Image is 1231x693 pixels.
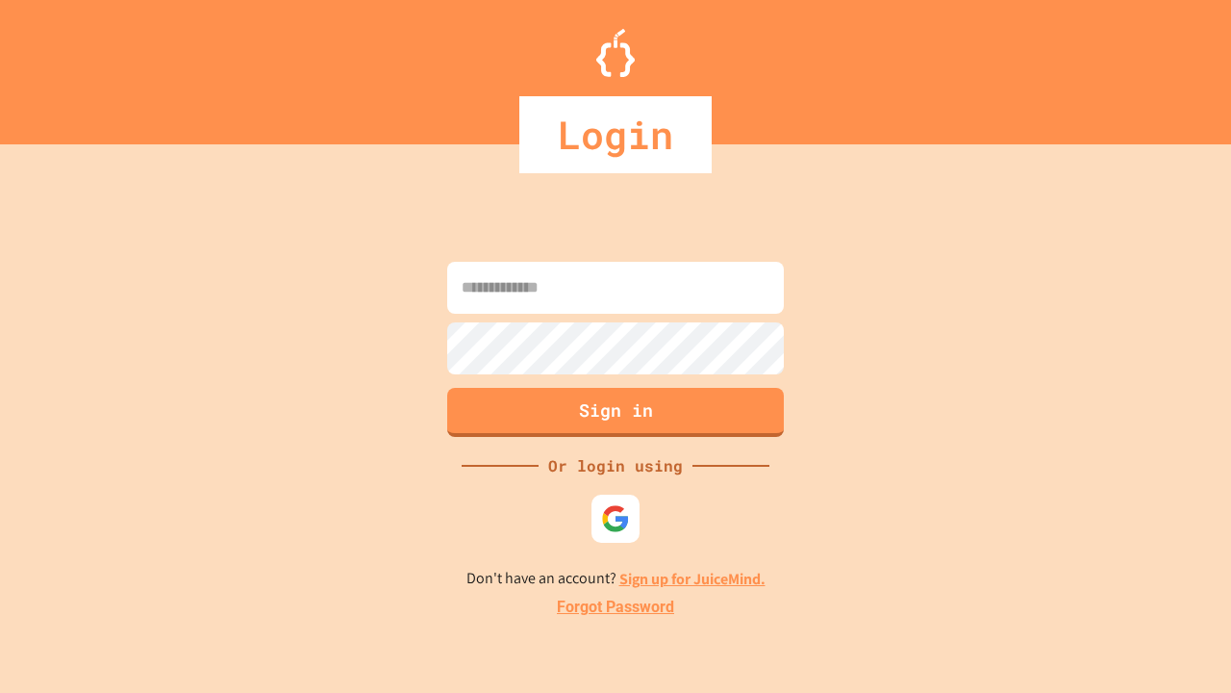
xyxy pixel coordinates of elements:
[1150,616,1212,674] iframe: chat widget
[519,96,712,173] div: Login
[619,569,766,589] a: Sign up for JuiceMind.
[601,504,630,533] img: google-icon.svg
[1071,532,1212,614] iframe: chat widget
[466,567,766,591] p: Don't have an account?
[539,454,692,477] div: Or login using
[557,596,674,619] a: Forgot Password
[596,29,635,77] img: Logo.svg
[447,388,784,437] button: Sign in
